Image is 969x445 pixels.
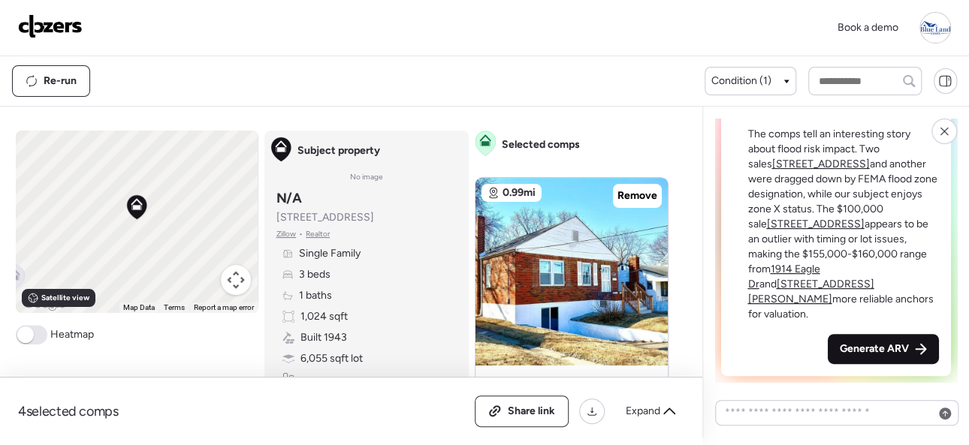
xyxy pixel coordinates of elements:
a: [STREET_ADDRESS][PERSON_NAME] [748,278,874,305]
p: The comps tell an interesting story about flood risk impact. Two sales and another were dragged d... [748,127,940,322]
h3: N/A [276,189,302,207]
button: Map camera controls [221,265,251,295]
span: Share link [508,404,555,419]
span: Realtor [306,228,330,240]
a: Open this area in Google Maps (opens a new window) [20,293,69,313]
span: Remove [617,188,657,203]
span: 6,055 sqft lot [300,351,363,366]
a: [STREET_ADDRESS] [767,218,865,230]
span: Selected comps [502,137,580,152]
img: Google [20,293,69,313]
a: Report a map error [194,303,254,311]
a: [STREET_ADDRESS] [772,158,870,170]
span: 0.99mi [503,185,536,200]
span: Single Family [299,246,361,261]
button: Map Data [123,302,155,313]
span: 4 selected comps [18,402,119,420]
span: • [299,228,303,240]
span: Book a demo [838,21,898,34]
span: 1 baths [299,288,332,303]
span: 3 beds [299,267,331,282]
span: Generate ARV [840,341,909,356]
span: Expand [626,404,660,419]
a: Terms (opens in new tab) [164,303,185,311]
span: Subject property [297,143,380,158]
a: 1914 Eagle Dr [748,263,820,290]
span: 1,024 sqft [300,309,348,324]
span: Satellite view [41,292,89,304]
span: Heatmap [50,327,94,342]
img: Logo [18,14,83,38]
span: [STREET_ADDRESS] [276,210,374,225]
span: Built 1943 [300,330,347,345]
span: Condition (1) [711,74,771,89]
span: Zillow [276,228,297,240]
span: Re-run [44,74,77,89]
span: No image [350,171,383,183]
